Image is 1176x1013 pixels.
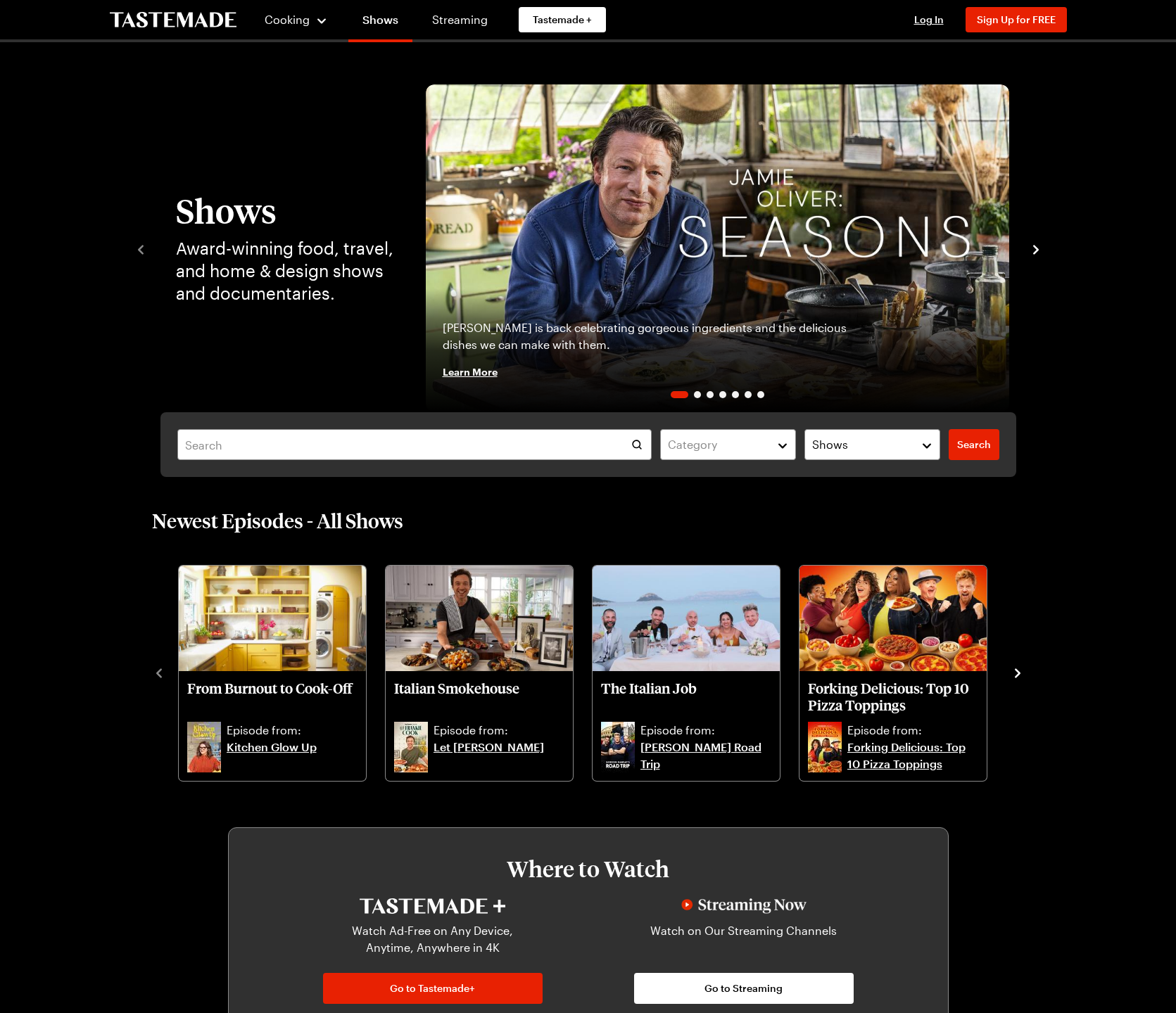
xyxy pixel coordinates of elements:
[177,561,384,782] div: 1 / 10
[443,364,498,378] span: Learn More
[384,561,591,782] div: 2 / 10
[265,13,310,26] span: Cooking
[808,680,978,713] p: Forking Delicious: Top 10 Pizza Toppings
[798,561,1005,782] div: 4 / 10
[533,13,592,27] span: Tastemade +
[957,438,991,452] span: Search
[176,192,398,229] h1: Shows
[179,566,366,671] img: From Burnout to Cook-Off
[847,722,978,739] p: Episode from:
[812,436,848,453] span: Shows
[187,680,358,719] a: From Burnout to Cook-Off
[949,429,999,460] a: filters
[799,566,987,671] img: Forking Delicious: Top 10 Pizza Toppings
[331,922,534,956] p: Watch Ad-Free on Any Device, Anytime, Anywhere in 4K
[271,856,906,881] h3: Where to Watch
[394,680,564,719] a: Italian Smokehouse
[804,429,940,460] button: Shows
[360,898,505,914] img: Tastemade+
[593,566,780,781] div: The Italian Job
[434,739,564,772] a: Let [PERSON_NAME]
[591,561,798,782] div: 3 / 10
[745,391,752,398] span: Go to slide 6
[390,981,475,995] span: Go to Tastemade+
[434,722,564,739] p: Episode from:
[681,898,807,914] img: Streaming
[634,973,854,1004] a: Go to Streaming
[704,981,783,995] span: Go to Streaming
[660,429,796,460] button: Category
[176,237,398,305] p: Award-winning food, travel, and home & design shows and documentaries.
[694,391,701,398] span: Go to slide 2
[152,663,166,680] button: navigate to previous item
[227,739,358,772] a: Kitchen Glow Up
[977,13,1056,25] span: Sign Up for FREE
[640,722,771,739] p: Episode from:
[847,739,978,772] a: Forking Delicious: Top 10 Pizza Toppings
[227,722,358,739] p: Episode from:
[593,566,780,671] img: The Italian Job
[519,7,606,32] a: Tastemade +
[426,84,1009,412] img: Jamie Oliver: Seasons
[901,13,957,27] button: Log In
[426,84,1009,412] div: 1 / 7
[732,391,739,398] span: Go to slide 5
[177,429,652,460] input: Search
[179,566,366,781] div: From Burnout to Cook-Off
[394,680,564,713] p: Italian Smokehouse
[601,680,771,719] a: The Italian Job
[757,391,764,398] span: Go to slide 7
[640,739,771,772] a: [PERSON_NAME] Road Trip
[348,3,412,42] a: Shows
[668,436,767,453] div: Category
[265,3,329,37] button: Cooking
[386,566,573,781] div: Italian Smokehouse
[110,12,236,28] a: To Tastemade Home Page
[799,566,987,781] div: Forking Delicious: Top 10 Pizza Toppings
[671,391,688,398] span: Go to slide 1
[914,13,944,25] span: Log In
[808,680,978,719] a: Forking Delicious: Top 10 Pizza Toppings
[443,319,883,353] p: [PERSON_NAME] is back celebrating gorgeous ingredients and the delicious dishes we can make with ...
[707,391,714,398] span: Go to slide 3
[601,680,771,713] p: The Italian Job
[643,922,845,956] p: Watch on Our Streaming Channels
[966,7,1067,32] button: Sign Up for FREE
[1029,240,1043,257] button: navigate to next item
[719,391,726,398] span: Go to slide 4
[187,680,358,713] p: From Burnout to Cook-Off
[323,973,543,1004] a: Go to Tastemade+
[426,84,1009,412] a: Jamie Oliver: Seasons[PERSON_NAME] is back celebrating gorgeous ingredients and the delicious dis...
[134,240,148,257] button: navigate to previous item
[1011,663,1025,680] button: navigate to next item
[152,508,403,533] h2: Newest Episodes - All Shows
[386,566,573,671] img: Italian Smokehouse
